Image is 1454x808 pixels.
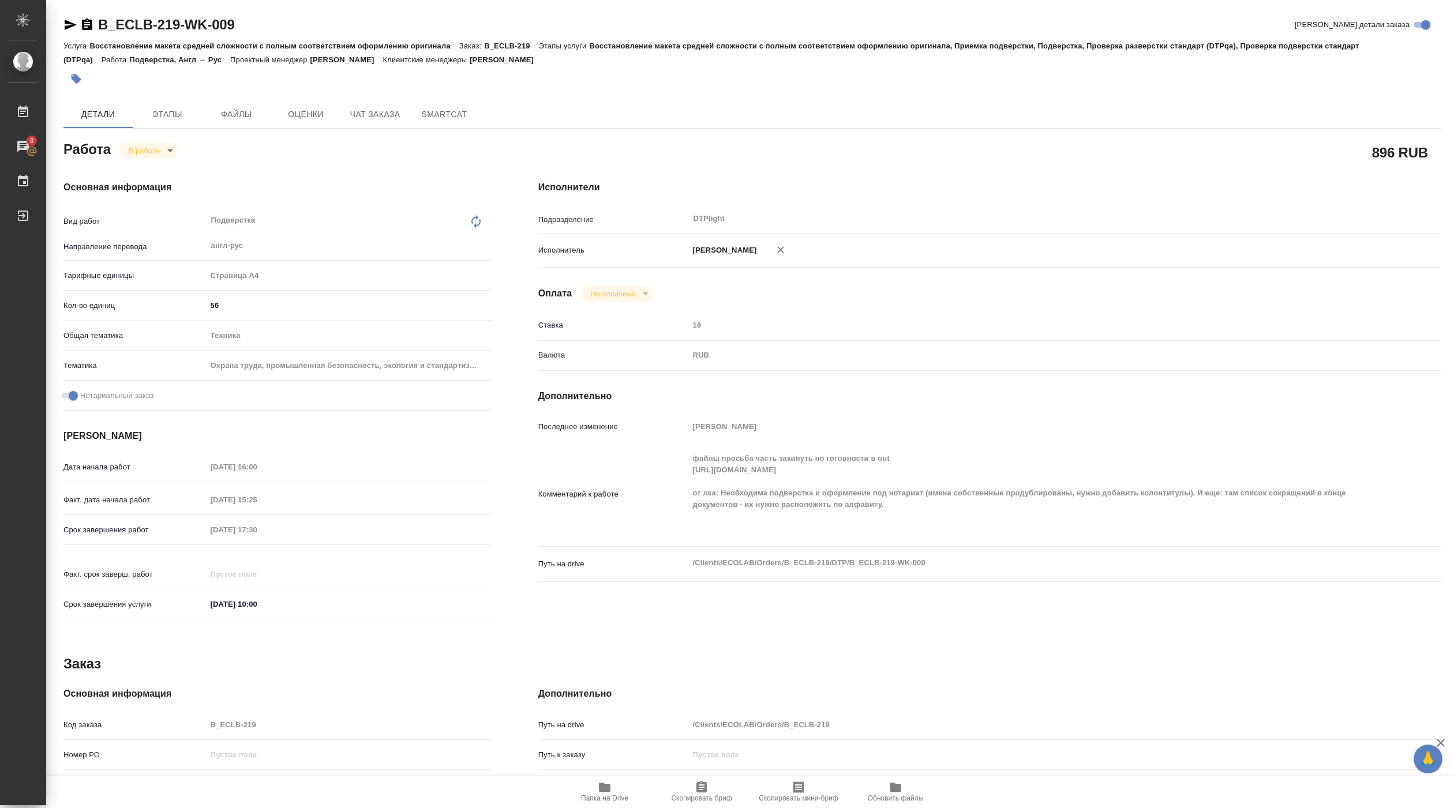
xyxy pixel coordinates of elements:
[119,143,177,159] div: В работе
[207,266,492,285] div: Страница А4
[556,776,653,808] button: Папка на Drive
[538,214,689,226] p: Подразделение
[383,55,470,64] p: Клиентские менеджеры
[63,429,492,443] h4: [PERSON_NAME]
[207,297,492,314] input: ✎ Введи что-нибудь
[63,270,207,281] p: Тарифные единицы
[347,107,403,122] span: Чат заказа
[63,719,207,731] p: Код заказа
[750,776,847,808] button: Скопировать мини-бриф
[689,553,1366,573] textarea: /Clients/ECOLAB/Orders/B_ECLB-219/DTP/B_ECLB-219-WK-009
[868,794,924,802] span: Обновить файлы
[207,459,308,475] input: Пустое поле
[538,749,689,761] p: Путь к заказу
[538,719,689,731] p: Путь на drive
[230,55,310,64] p: Проектный менеджер
[207,716,492,733] input: Пустое поле
[278,107,333,122] span: Оценки
[538,558,689,570] p: Путь на drive
[207,491,308,508] input: Пустое поле
[538,389,1441,403] h4: Дополнительно
[63,241,207,253] p: Направление перевода
[89,42,459,50] p: Восстановление макета средней сложности с полным соответствием оформлению оригинала
[538,687,1441,701] h4: Дополнительно
[63,599,207,610] p: Срок завершения услуги
[63,138,111,159] h2: Работа
[23,135,40,146] span: 3
[63,300,207,311] p: Кол-во единиц
[689,716,1366,733] input: Пустое поле
[63,330,207,341] p: Общая тематика
[80,18,94,32] button: Скопировать ссылку
[847,776,944,808] button: Обновить файлы
[538,287,572,300] h4: Оплата
[125,146,163,156] button: В работе
[80,390,153,401] span: Нотариальный заказ
[581,794,628,802] span: Папка на Drive
[538,349,689,361] p: Валюта
[587,289,638,299] button: Не оплачена
[140,107,195,122] span: Этапы
[63,360,207,371] p: Тематика
[768,237,793,262] button: Удалить исполнителя
[207,326,492,345] div: Техника
[1295,19,1410,31] span: [PERSON_NAME] детали заказа
[538,245,689,256] p: Исполнитель
[310,55,383,64] p: [PERSON_NAME]
[209,107,264,122] span: Файлы
[63,569,207,580] p: Факт. срок заверш. работ
[207,521,308,538] input: Пустое поле
[63,18,77,32] button: Скопировать ссылку для ЯМессенджера
[539,42,590,50] p: Этапы услуги
[63,749,207,761] p: Номер РО
[538,488,689,500] p: Комментарий к работе
[98,17,235,32] a: B_ECLB-219-WK-009
[653,776,750,808] button: Скопировать бриф
[63,524,207,536] p: Срок завершения работ
[63,687,492,701] h4: Основная информация
[63,655,101,673] h2: Заказ
[63,42,1359,64] p: Восстановление макета средней сложности с полным соответствием оформлению оригинала, Приемка подв...
[63,66,89,92] button: Добавить тэг
[689,449,1366,538] textarea: файлы просьба часть закинуть по готовности в out [URL][DOMAIN_NAME] от лка: Необходима подверстка...
[129,55,230,64] p: Подверстка, Англ → Рус
[63,181,492,194] h4: Основная информация
[538,320,689,331] p: Ставка
[470,55,542,64] p: [PERSON_NAME]
[538,181,1441,194] h4: Исполнители
[63,494,207,506] p: Факт. дата начала работ
[3,132,43,161] a: 3
[759,794,838,802] span: Скопировать мини-бриф
[1414,745,1442,773] button: 🙏
[538,421,689,433] p: Последнее изменение
[1418,747,1438,771] span: 🙏
[63,216,207,227] p: Вид работ
[671,794,732,802] span: Скопировать бриф
[689,418,1366,435] input: Пустое поле
[1372,142,1428,162] h2: 896 RUB
[70,107,126,122] span: Детали
[689,345,1366,365] div: RUB
[689,245,757,256] p: [PERSON_NAME]
[207,746,492,763] input: Пустое поле
[484,42,538,50] p: B_ECLB-219
[581,286,652,302] div: В работе
[102,55,130,64] p: Работа
[689,317,1366,333] input: Пустое поле
[459,42,484,50] p: Заказ:
[689,746,1366,763] input: Пустое поле
[207,596,308,612] input: ✎ Введи что-нибудь
[63,42,89,50] p: Услуга
[207,566,308,582] input: Пустое поле
[207,356,492,375] div: Охрана труда, промышленная безопасность, экология и стандартизация
[63,461,207,473] p: Дата начала работ
[417,107,472,122] span: SmartCat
